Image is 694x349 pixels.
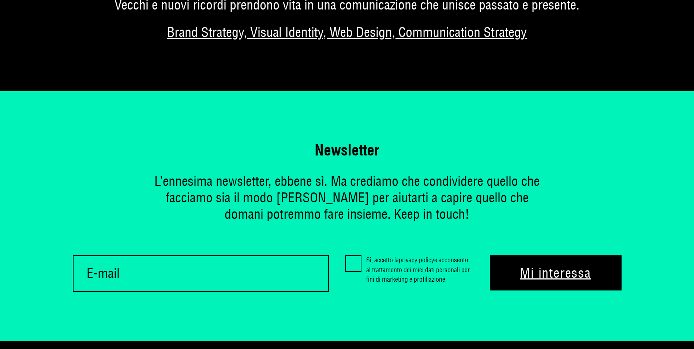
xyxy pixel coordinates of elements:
[73,140,622,160] h2: Newsletter
[490,255,622,290] button: Mi interessa
[345,255,473,285] label: Sì, accetto la e acconsento al trattamento dei miei dati personali per fini di marketing e profil...
[399,256,434,264] a: privacy policy
[73,255,329,292] input: E-mail
[150,173,545,222] p: L’ennesima newsletter, ebbene sì. Ma crediamo che condividere quello che facciamo sia il modo [PE...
